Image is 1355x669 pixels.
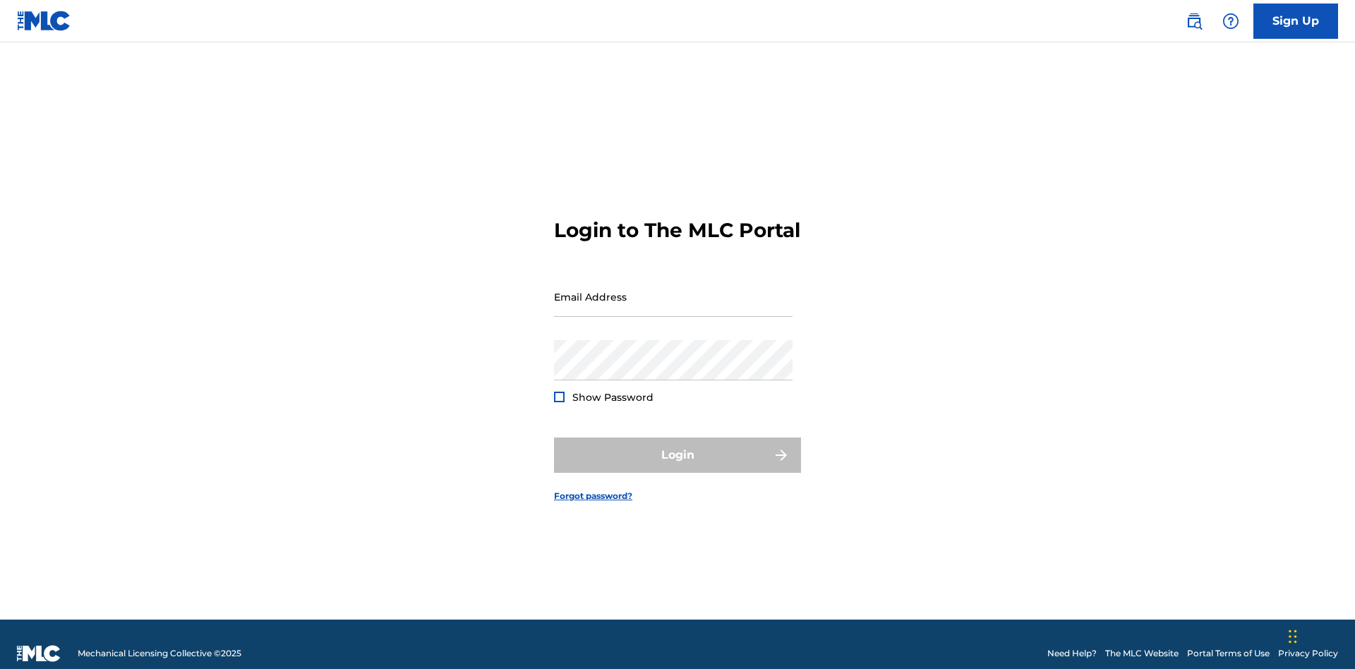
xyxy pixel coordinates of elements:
[554,490,632,502] a: Forgot password?
[1186,13,1203,30] img: search
[572,391,654,404] span: Show Password
[17,11,71,31] img: MLC Logo
[1253,4,1338,39] a: Sign Up
[1284,601,1355,669] iframe: Chat Widget
[1278,647,1338,660] a: Privacy Policy
[1187,647,1270,660] a: Portal Terms of Use
[554,218,800,243] h3: Login to The MLC Portal
[1180,7,1208,35] a: Public Search
[17,645,61,662] img: logo
[1105,647,1179,660] a: The MLC Website
[78,647,241,660] span: Mechanical Licensing Collective © 2025
[1222,13,1239,30] img: help
[1217,7,1245,35] div: Help
[1289,615,1297,658] div: Drag
[1047,647,1097,660] a: Need Help?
